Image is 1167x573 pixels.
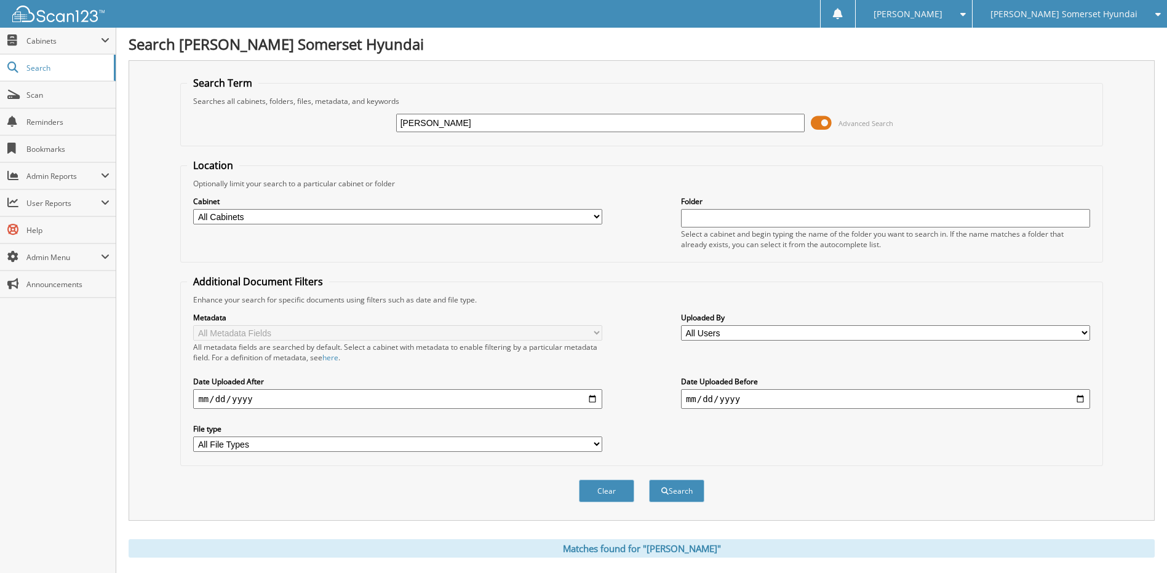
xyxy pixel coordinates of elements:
[26,279,110,290] span: Announcements
[187,294,1096,305] div: Enhance your search for specific documents using filters such as date and file type.
[129,539,1155,558] div: Matches found for "[PERSON_NAME]"
[193,196,602,207] label: Cabinet
[26,225,110,235] span: Help
[26,144,110,154] span: Bookmarks
[26,198,101,208] span: User Reports
[681,229,1090,250] div: Select a cabinet and begin typing the name of the folder you want to search in. If the name match...
[26,171,101,181] span: Admin Reports
[681,312,1090,323] label: Uploaded By
[187,275,329,288] legend: Additional Document Filters
[838,119,893,128] span: Advanced Search
[187,76,258,90] legend: Search Term
[187,178,1096,189] div: Optionally limit your search to a particular cabinet or folder
[322,352,338,363] a: here
[874,10,942,18] span: [PERSON_NAME]
[26,252,101,263] span: Admin Menu
[681,389,1090,409] input: end
[26,117,110,127] span: Reminders
[12,6,105,22] img: scan123-logo-white.svg
[649,480,704,502] button: Search
[193,312,602,323] label: Metadata
[193,376,602,387] label: Date Uploaded After
[193,424,602,434] label: File type
[193,389,602,409] input: start
[187,96,1096,106] div: Searches all cabinets, folders, files, metadata, and keywords
[579,480,634,502] button: Clear
[681,376,1090,387] label: Date Uploaded Before
[193,342,602,363] div: All metadata fields are searched by default. Select a cabinet with metadata to enable filtering b...
[26,63,108,73] span: Search
[990,10,1137,18] span: [PERSON_NAME] Somerset Hyundai
[187,159,239,172] legend: Location
[26,36,101,46] span: Cabinets
[681,196,1090,207] label: Folder
[26,90,110,100] span: Scan
[129,34,1155,54] h1: Search [PERSON_NAME] Somerset Hyundai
